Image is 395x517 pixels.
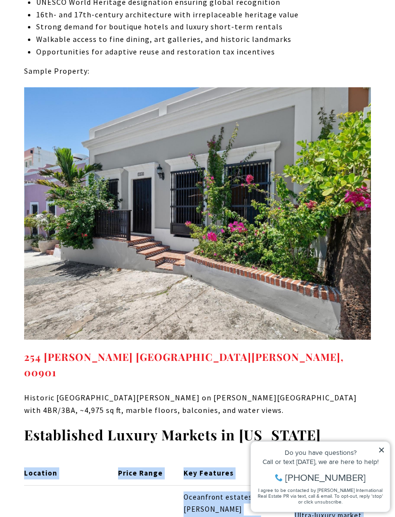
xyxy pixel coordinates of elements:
p: Historic [GEOGRAPHIC_DATA][PERSON_NAME] on [PERSON_NAME][GEOGRAPHIC_DATA] with 4BR/3BA, ~4,975 sq... [24,392,371,416]
span: I agree to be contacted by [PERSON_NAME] International Real Estate PR via text, call & email. To ... [12,59,137,78]
div: Do you have questions? [10,22,139,28]
strong: Established Luxury Markets in [US_STATE] [24,425,321,444]
p: Strong demand for boutique hotels and luxury short-term rentals [36,21,371,33]
span: [PHONE_NUMBER] [39,45,120,55]
div: Call or text [DATE], we are here to help! [10,31,139,38]
p: Opportunities for adaptive reuse and restoration tax incentives [36,46,371,58]
p: 16th- and 17th-century architecture with irreplaceable heritage value [36,9,371,21]
p: Sample Property: [24,65,371,78]
a: 254 [PERSON_NAME] [GEOGRAPHIC_DATA][PERSON_NAME], 00901 [24,350,344,379]
strong: Key Features [184,468,234,477]
strong: Location [24,468,57,477]
strong: Price Range [118,468,163,477]
p: Walkable access to fine dining, art galleries, and historic landmarks [36,33,371,46]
